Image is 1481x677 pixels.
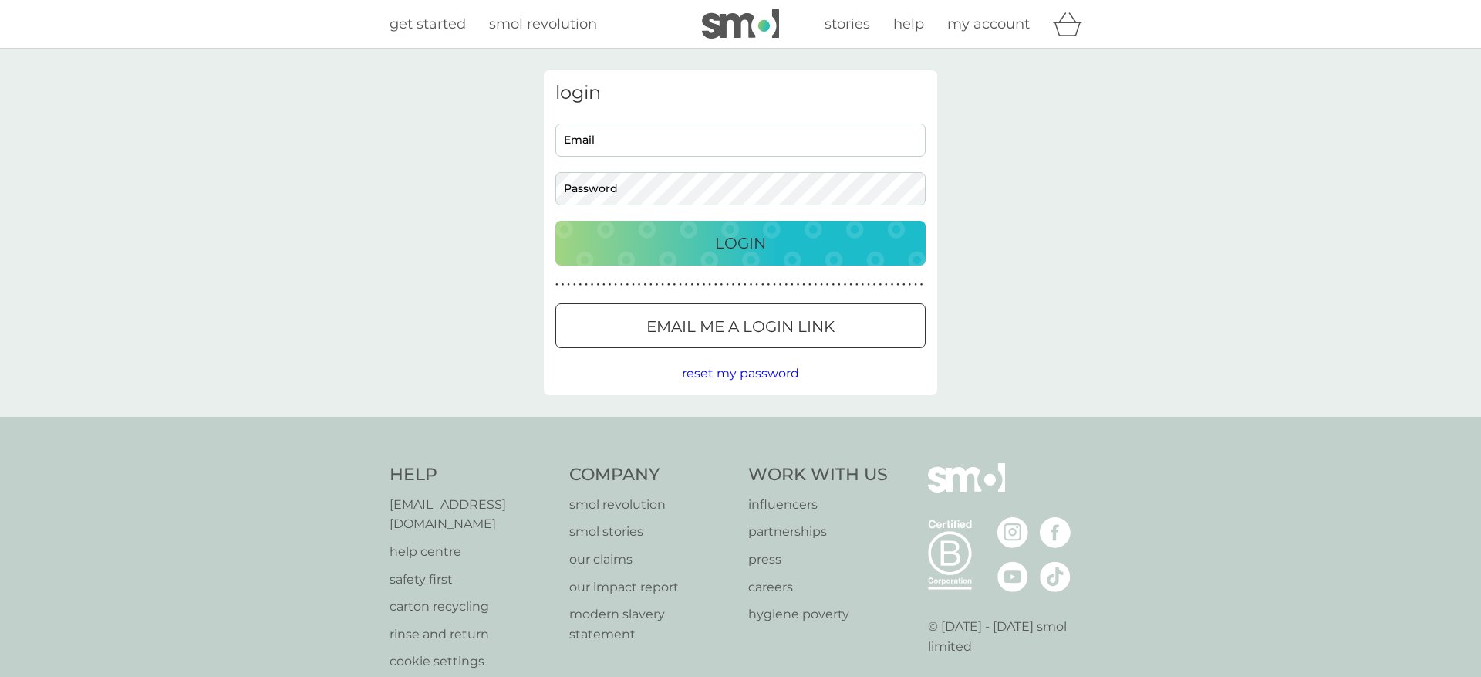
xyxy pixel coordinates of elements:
[820,281,823,289] p: ●
[873,281,876,289] p: ●
[791,281,794,289] p: ●
[569,550,734,570] a: our claims
[569,495,734,515] a: smol revolution
[997,517,1028,548] img: visit the smol Instagram page
[390,625,554,645] a: rinse and return
[390,495,554,534] a: [EMAIL_ADDRESS][DOMAIN_NAME]
[703,281,706,289] p: ●
[867,281,870,289] p: ●
[748,463,888,487] h4: Work With Us
[702,9,779,39] img: smol
[748,577,888,597] a: careers
[849,281,852,289] p: ●
[555,303,926,348] button: Email me a login link
[673,281,676,289] p: ●
[720,281,724,289] p: ●
[947,13,1030,36] a: my account
[1040,517,1071,548] img: visit the smol Facebook page
[802,281,805,289] p: ●
[390,597,554,617] a: carton recycling
[638,281,641,289] p: ●
[1053,8,1091,39] div: basket
[573,281,576,289] p: ●
[832,281,835,289] p: ●
[679,281,682,289] p: ●
[661,281,664,289] p: ●
[643,281,646,289] p: ●
[844,281,847,289] p: ●
[596,281,599,289] p: ●
[602,281,606,289] p: ●
[579,281,582,289] p: ●
[591,281,594,289] p: ●
[748,550,888,570] a: press
[609,281,612,289] p: ●
[708,281,711,289] p: ●
[562,281,565,289] p: ●
[879,281,882,289] p: ●
[891,281,894,289] p: ●
[682,364,799,384] button: reset my password
[826,281,829,289] p: ●
[726,281,729,289] p: ●
[784,281,788,289] p: ●
[569,577,734,597] a: our impact report
[928,617,1092,656] p: © [DATE] - [DATE] smol limited
[997,561,1028,592] img: visit the smol Youtube page
[489,15,597,32] span: smol revolution
[390,652,554,672] a: cookie settings
[390,542,554,562] a: help centre
[567,281,570,289] p: ●
[690,281,693,289] p: ●
[748,522,888,542] p: partnerships
[390,570,554,590] a: safety first
[862,281,865,289] p: ●
[825,15,870,32] span: stories
[885,281,888,289] p: ●
[737,281,740,289] p: ●
[928,463,1005,516] img: smol
[569,522,734,542] a: smol stories
[569,463,734,487] h4: Company
[390,463,554,487] h4: Help
[838,281,841,289] p: ●
[909,281,912,289] p: ●
[569,604,734,644] a: modern slavery statement
[748,495,888,515] a: influencers
[585,281,588,289] p: ●
[779,281,782,289] p: ●
[555,82,926,104] h3: login
[825,13,870,36] a: stories
[620,281,623,289] p: ●
[761,281,764,289] p: ●
[390,15,466,32] span: get started
[855,281,859,289] p: ●
[626,281,629,289] p: ●
[682,366,799,381] span: reset my password
[489,13,597,36] a: smol revolution
[656,281,659,289] p: ●
[914,281,917,289] p: ●
[1040,561,1071,592] img: visit the smol Tiktok page
[896,281,899,289] p: ●
[390,13,466,36] a: get started
[632,281,635,289] p: ●
[920,281,923,289] p: ●
[667,281,670,289] p: ●
[773,281,776,289] p: ●
[714,281,717,289] p: ●
[744,281,747,289] p: ●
